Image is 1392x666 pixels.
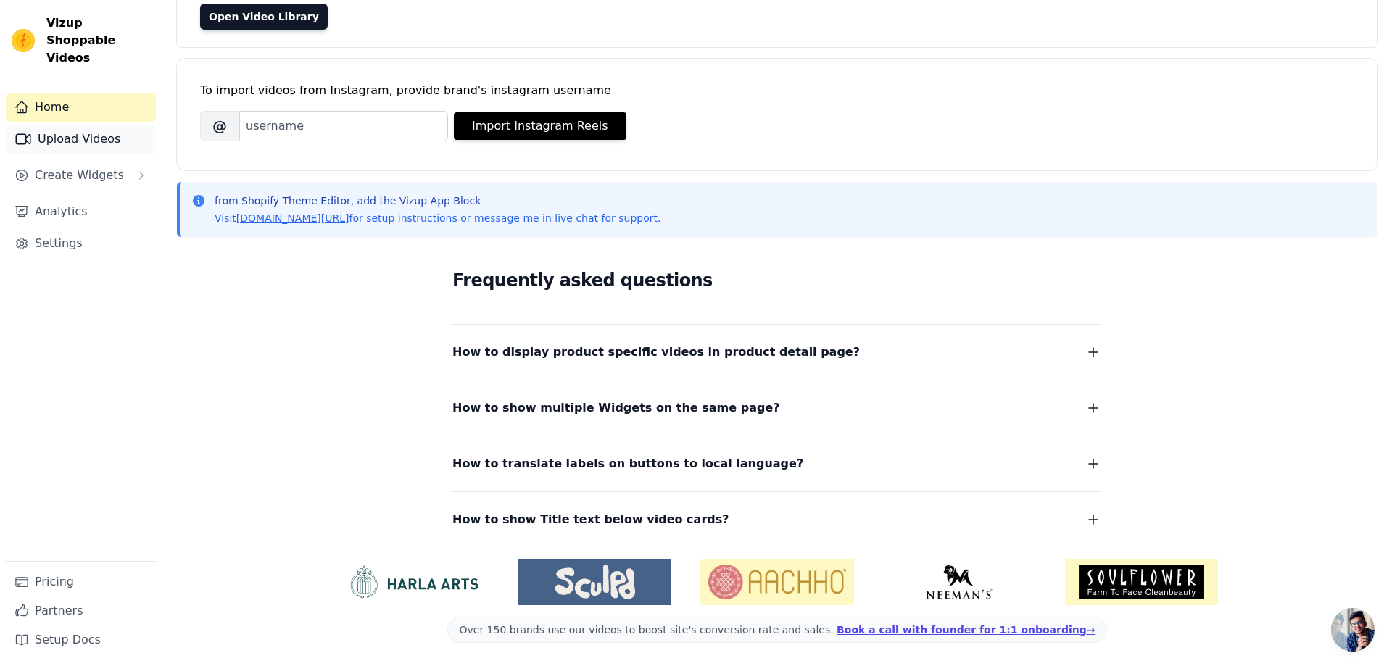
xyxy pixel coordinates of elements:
a: Analytics [6,197,156,226]
span: @ [200,111,239,141]
img: HarlaArts [336,565,489,599]
span: How to translate labels on buttons to local language? [452,454,803,474]
a: Open Video Library [200,4,328,30]
a: Book a call with founder for 1:1 onboarding [837,624,1095,636]
div: To import videos from Instagram, provide brand's instagram username [200,82,1354,99]
a: Partners [6,596,156,625]
span: How to display product specific videos in product detail page? [452,342,860,362]
a: Setup Docs [6,625,156,654]
a: [DOMAIN_NAME][URL] [236,212,349,224]
button: How to translate labels on buttons to local language? [452,454,1102,474]
p: Visit for setup instructions or message me in live chat for support. [215,211,660,225]
span: How to show multiple Widgets on the same page? [452,398,780,418]
a: Settings [6,229,156,258]
h2: Frequently asked questions [452,266,1102,295]
a: Upload Videos [6,125,156,154]
img: Vizup [12,29,35,52]
span: Vizup Shoppable Videos [46,14,150,67]
span: How to show Title text below video cards? [452,509,729,530]
input: username [239,111,448,141]
img: Aachho [700,559,853,605]
span: Create Widgets [35,167,124,184]
p: from Shopify Theme Editor, add the Vizup App Block [215,193,660,208]
button: How to display product specific videos in product detail page? [452,342,1102,362]
button: Create Widgets [6,161,156,190]
img: Sculpd US [518,565,671,599]
img: Soulflower [1065,559,1218,605]
div: Chat abierto [1331,608,1375,652]
img: Neeman's [883,565,1036,599]
button: How to show Title text below video cards? [452,509,1102,530]
a: Pricing [6,567,156,596]
button: How to show multiple Widgets on the same page? [452,398,1102,418]
a: Home [6,93,156,122]
button: Import Instagram Reels [454,112,626,140]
